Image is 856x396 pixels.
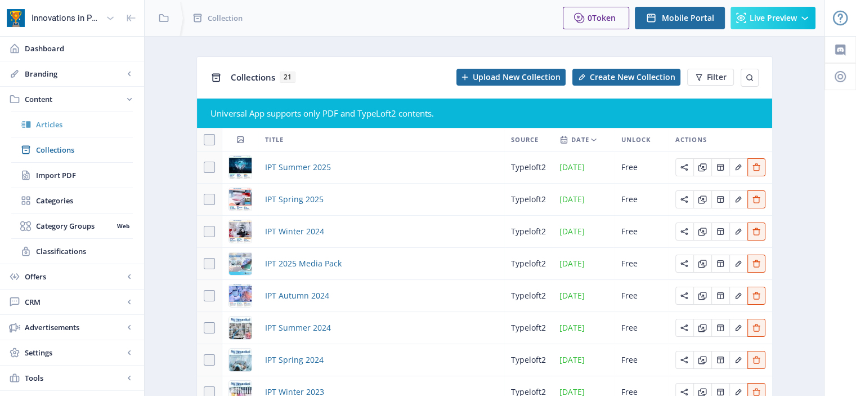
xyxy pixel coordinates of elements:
[662,14,714,23] span: Mobile Portal
[265,353,324,367] a: IPT Spring 2024
[11,188,133,213] a: Categories
[11,163,133,188] a: Import PDF
[32,6,101,30] div: Innovations in Pharmaceutical Technology (IPT)
[229,317,252,339] img: 3cda4289-0754-44dc-ac55-0ce10a4e135d.jpg
[711,322,729,332] a: Edit page
[25,372,124,384] span: Tools
[504,312,553,344] td: typeloft2
[36,220,113,232] span: Category Groups
[504,280,553,312] td: typeloft2
[553,312,615,344] td: [DATE]
[36,246,133,257] span: Classifications
[25,68,124,79] span: Branding
[675,161,693,172] a: Edit page
[553,344,615,376] td: [DATE]
[511,133,539,146] span: Source
[711,354,729,364] a: Edit page
[747,161,765,172] a: Edit page
[711,225,729,236] a: Edit page
[265,225,324,238] a: IPT Winter 2024
[693,354,711,364] a: Edit page
[11,137,133,162] a: Collections
[693,225,711,236] a: Edit page
[229,156,252,179] img: 047ada91-6fe1-4812-aeaf-3db1ebf0d986.jpg
[265,133,284,146] span: Title
[687,69,734,86] button: Filter
[615,152,669,184] td: Free
[208,12,243,24] span: Collection
[504,344,553,376] td: typeloft2
[229,252,252,275] img: baea0d0c-356c-491f-89e4-23224650399f.jpg
[711,193,729,204] a: Edit page
[615,312,669,344] td: Free
[553,152,615,184] td: [DATE]
[504,248,553,280] td: typeloft2
[747,193,765,204] a: Edit page
[693,322,711,332] a: Edit page
[11,112,133,137] a: Articles
[711,161,729,172] a: Edit page
[729,354,747,364] a: Edit page
[729,290,747,300] a: Edit page
[36,119,133,130] span: Articles
[265,289,329,302] a: IPT Autumn 2024
[592,12,616,23] span: Token
[553,248,615,280] td: [DATE]
[747,354,765,364] a: Edit page
[675,133,707,146] span: Actions
[566,69,680,86] a: New page
[711,290,729,300] a: Edit page
[675,257,693,268] a: Edit page
[675,322,693,332] a: Edit page
[36,170,133,181] span: Import PDF
[615,344,669,376] td: Free
[553,216,615,248] td: [DATE]
[693,193,711,204] a: Edit page
[635,7,725,29] button: Mobile Portal
[675,193,693,204] a: Edit page
[25,347,124,358] span: Settings
[729,257,747,268] a: Edit page
[456,69,566,86] button: Upload New Collection
[36,144,133,155] span: Collections
[7,9,25,27] img: app-icon.png
[711,257,729,268] a: Edit page
[615,184,669,216] td: Free
[229,349,252,371] img: 7689e806-ff91-4d4d-9e26-e3f679bb54e6.jpg
[675,354,693,364] a: Edit page
[25,296,124,308] span: CRM
[615,248,669,280] td: Free
[11,239,133,264] a: Classifications
[25,94,124,105] span: Content
[210,108,759,119] div: Universal App supports only PDF and TypeLoft2 contents.
[621,133,651,146] span: Unlock
[590,73,675,82] span: Create New Collection
[11,213,133,238] a: Category GroupsWeb
[113,220,133,232] nb-badge: Web
[265,257,342,270] a: IPT 2025 Media Pack
[265,161,331,174] a: IPT Summer 2025
[265,193,324,206] a: IPT Spring 2025
[473,73,561,82] span: Upload New Collection
[693,290,711,300] a: Edit page
[280,72,295,83] span: 21
[229,284,252,307] img: 08dba4b8-3e39-4f40-83fb-5aba358e8088.jpg
[265,321,331,335] a: IPT Summer 2024
[729,322,747,332] a: Edit page
[693,257,711,268] a: Edit page
[504,152,553,184] td: typeloft2
[231,72,275,83] span: Collections
[693,161,711,172] a: Edit page
[504,184,553,216] td: typeloft2
[615,216,669,248] td: Free
[730,7,815,29] button: Live Preview
[553,280,615,312] td: [DATE]
[675,225,693,236] a: Edit page
[25,322,124,333] span: Advertisements
[747,290,765,300] a: Edit page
